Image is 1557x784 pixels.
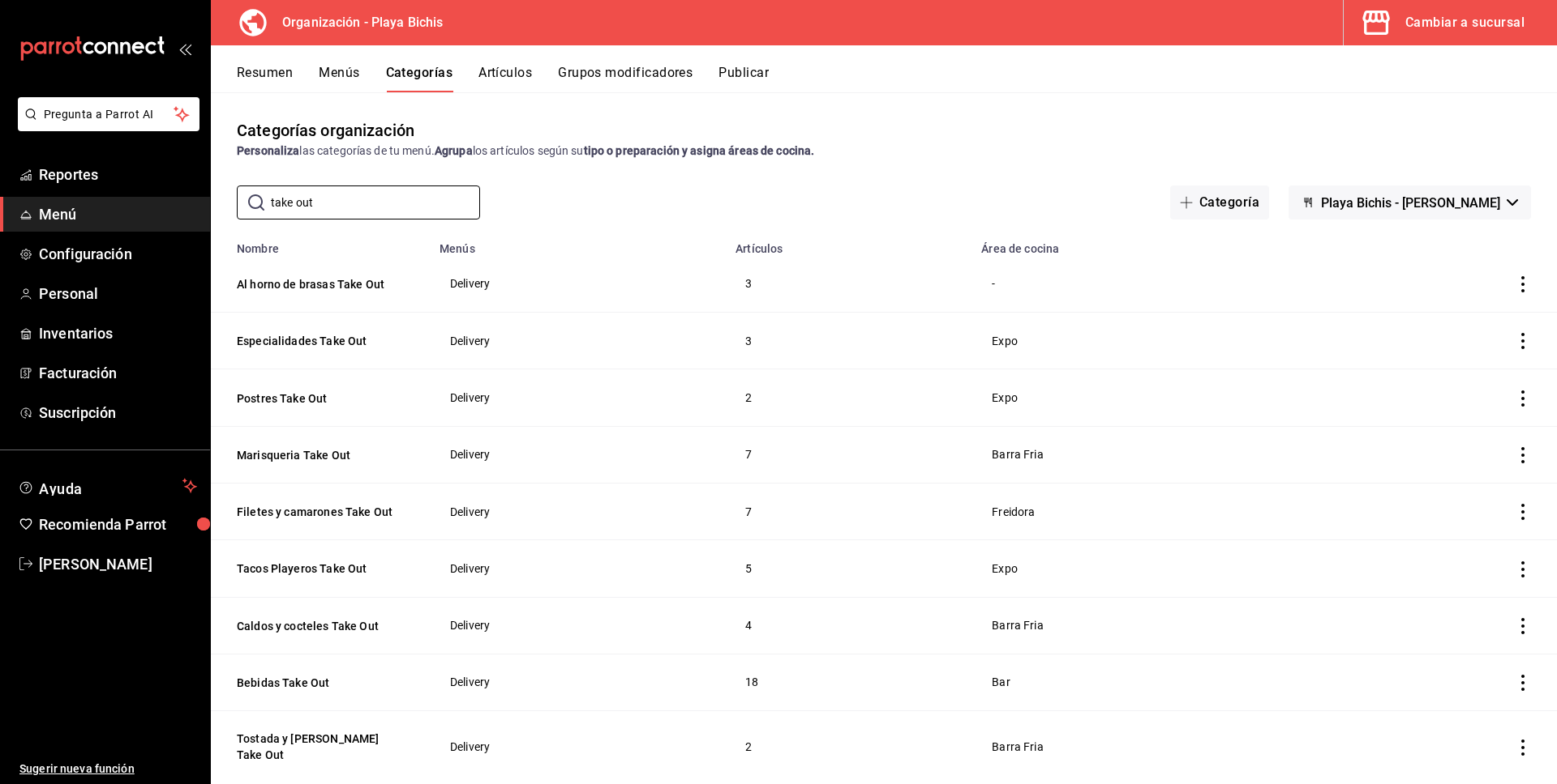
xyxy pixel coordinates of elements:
[39,362,197,384] span: Facturación
[992,392,1310,403] span: Expo
[39,513,197,535] span: Recomienda Parrot
[450,506,706,518] span: Delivery
[450,620,706,631] span: Delivery
[269,13,444,32] h3: Organización - Playa Bichis
[718,65,769,92] button: Publicar
[992,620,1310,631] span: Barra Fria
[211,232,1557,782] table: categoriesTable
[726,426,972,483] td: 7
[237,390,399,407] button: Postres Take Out
[450,392,706,403] span: Delivery
[992,676,1310,688] span: Bar
[39,476,176,496] span: Ayuda
[386,65,453,92] button: Categorías
[1515,618,1531,634] button: actions
[1289,185,1531,219] button: Playa Bichis - [PERSON_NAME]
[237,144,299,157] strong: Personaliza
[237,675,399,691] button: Bebidas Take Out
[726,483,972,539] td: 7
[271,186,480,219] input: Buscar categoría
[992,741,1310,752] span: Barra Fria
[726,711,972,783] td: 2
[991,275,1310,292] div: -
[237,276,399,292] button: Al horno de brasas Take Out
[237,447,399,463] button: Marisqueria Take Out
[211,232,430,255] th: Nombre
[726,255,972,313] td: 3
[726,232,972,255] th: Artículos
[558,65,693,92] button: Grupos modificadores
[39,402,197,424] span: Suscripción
[972,232,1330,255] th: Área de cocina
[237,65,293,92] button: Resumen
[992,335,1310,347] span: Expo
[1515,561,1531,577] button: actions
[435,144,473,157] strong: Agrupa
[237,504,399,520] button: Filetes y camarones Take Out
[992,563,1310,574] span: Expo
[726,597,972,654] td: 4
[1515,447,1531,463] button: actions
[726,540,972,597] td: 5
[39,243,197,265] span: Configuración
[1170,185,1269,219] button: Categoría
[39,203,197,225] span: Menú
[726,369,972,426] td: 2
[1515,276,1531,292] button: actions
[450,741,706,752] span: Delivery
[39,322,197,344] span: Inventarios
[18,97,199,131] button: Pregunta a Parrot AI
[237,333,399,349] button: Especialidades Take Out
[1321,195,1500,211] span: Playa Bichis - [PERSON_NAME]
[430,232,726,255] th: Menús
[237,560,399,577] button: Tacos Playeros Take Out
[19,761,197,778] span: Sugerir nueva función
[1515,504,1531,520] button: actions
[450,278,706,289] span: Delivery
[1515,739,1531,756] button: actions
[237,65,1557,92] div: navigation tabs
[450,335,706,347] span: Delivery
[39,283,197,305] span: Personal
[237,731,399,763] button: Tostada y [PERSON_NAME] Take Out
[450,676,706,688] span: Delivery
[726,313,972,369] td: 3
[450,449,706,460] span: Delivery
[478,65,532,92] button: Artículos
[178,42,191,55] button: open_drawer_menu
[237,618,399,634] button: Caldos y cocteles Take Out
[726,654,972,710] td: 18
[992,449,1310,460] span: Barra Fria
[39,164,197,185] span: Reportes
[319,65,359,92] button: Menús
[237,118,414,143] div: Categorías organización
[584,144,815,157] strong: tipo o preparación y asigna áreas de cocina.
[44,106,174,123] span: Pregunta a Parrot AI
[1515,333,1531,349] button: actions
[237,143,1531,160] div: las categorías de tu menú. los artículos según su
[39,553,197,575] span: [PERSON_NAME]
[1515,390,1531,407] button: actions
[11,117,199,134] a: Pregunta a Parrot AI
[1405,11,1525,34] div: Cambiar a sucursal
[992,506,1310,518] span: Freidora
[1515,675,1531,691] button: actions
[450,563,706,574] span: Delivery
